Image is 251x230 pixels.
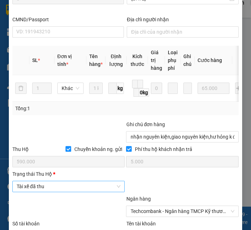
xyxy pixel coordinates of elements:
[71,145,125,153] span: Chuyển khoản ng. gửi
[32,57,38,63] span: SL
[126,221,155,226] label: Tên tài khoản
[89,54,103,67] span: Tên hàng
[151,83,162,94] input: 0
[12,146,29,152] span: Thu Hộ
[62,83,79,94] span: Khác
[133,88,139,97] input: C
[183,83,192,94] input: Ghi Chú
[126,131,239,142] input: Ghi chú đơn hàng
[109,54,123,67] span: Định lượng
[198,83,229,94] input: 0
[127,16,239,23] div: Địa chỉ người nhận
[126,122,165,127] label: Ghi chú đơn hàng
[235,83,241,94] button: plus
[181,46,195,75] th: Ghi chú
[137,80,143,88] input: R
[132,80,138,88] input: D
[165,46,181,75] th: Loại phụ phí
[198,57,222,63] span: Cước hàng
[130,206,234,217] span: Techcombank - Ngân hàng TMCP Kỹ thương Việt Nam
[117,83,124,94] span: kg
[12,221,40,226] label: Số tài khoản
[139,88,149,97] span: 0kg
[131,54,144,67] span: Kích thước
[15,105,236,112] div: Tổng: 1
[132,145,195,153] span: Phí thu hộ khách nhận trả
[12,16,124,23] div: CMND/Passport
[151,50,162,71] span: Giá trị hàng
[127,26,239,38] input: Địa chỉ của người nhận
[17,181,121,192] span: Tài xế đã thu
[89,83,103,94] input: VD: Bàn, Ghế
[126,196,150,202] label: Ngân hàng
[57,54,72,67] span: Đơn vị tính
[12,170,125,178] div: Trạng thái Thu Hộ
[15,83,27,94] button: delete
